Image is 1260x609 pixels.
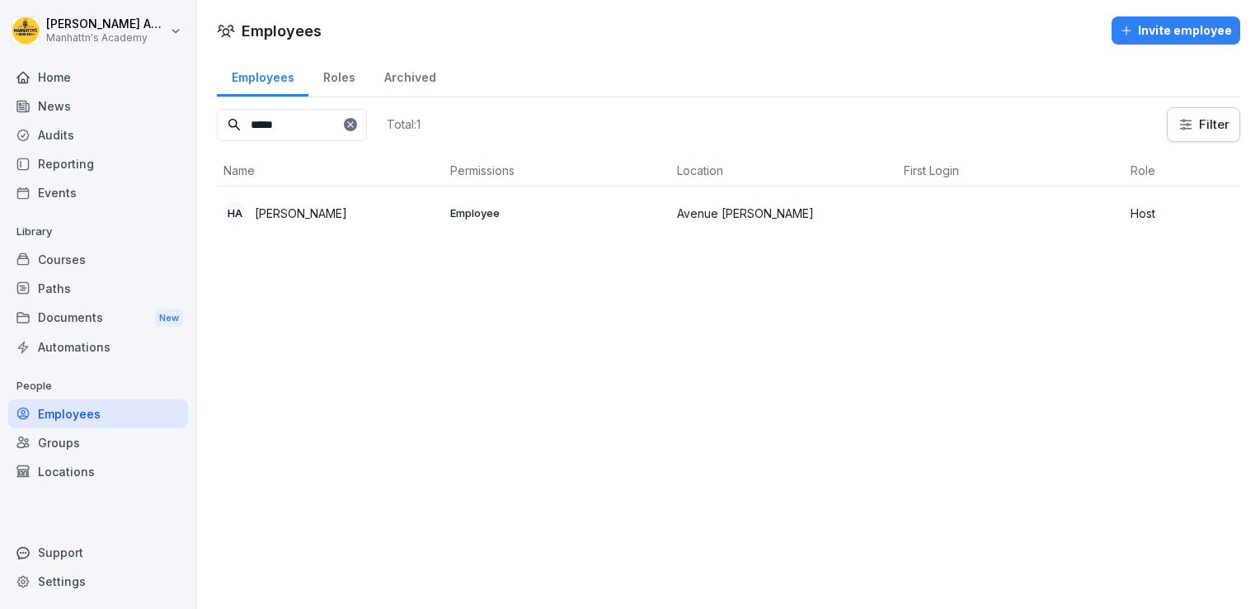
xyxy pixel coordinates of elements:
[8,63,188,92] a: Home
[217,54,308,97] a: Employees
[223,201,247,224] div: HA
[8,245,188,274] a: Courses
[8,178,188,207] a: Events
[8,428,188,457] a: Groups
[897,155,1124,186] th: First Login
[217,155,444,186] th: Name
[46,17,167,31] p: [PERSON_NAME] Admin
[8,333,188,361] a: Automations
[1112,17,1240,45] button: Invite employee
[444,155,670,186] th: Permissions
[155,309,183,328] div: New
[242,20,322,42] h1: Employees
[1120,21,1232,40] div: Invite employee
[8,274,188,303] a: Paths
[670,155,897,186] th: Location
[8,149,188,178] a: Reporting
[8,92,188,120] a: News
[8,399,188,428] a: Employees
[8,219,188,245] p: Library
[46,32,167,44] p: Manhattn's Academy
[308,54,369,97] a: Roles
[387,116,421,132] p: Total: 1
[1178,116,1229,133] div: Filter
[8,538,188,567] div: Support
[8,303,188,333] div: Documents
[255,205,347,222] p: [PERSON_NAME]
[450,205,664,220] p: Employee
[8,303,188,333] a: DocumentsNew
[8,373,188,399] p: People
[8,567,188,596] a: Settings
[677,205,891,222] p: Avenue [PERSON_NAME]
[8,120,188,149] a: Audits
[369,54,450,97] a: Archived
[1168,108,1239,141] button: Filter
[8,457,188,486] a: Locations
